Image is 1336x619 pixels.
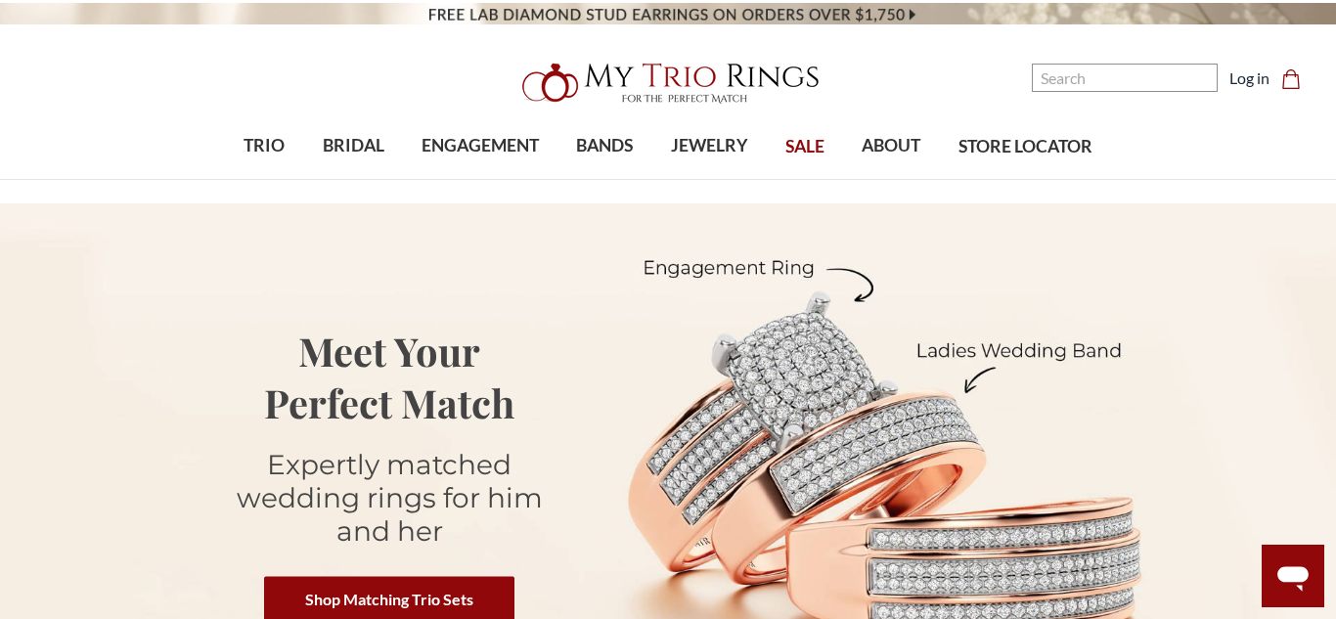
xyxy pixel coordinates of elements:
[652,114,767,178] a: JEWELRY
[862,133,920,158] span: ABOUT
[403,114,557,178] a: ENGAGEMENT
[470,178,490,180] button: submenu toggle
[576,133,633,158] span: BANDS
[512,52,824,114] img: My Trio Rings
[767,115,843,179] a: SALE
[595,178,614,180] button: submenu toggle
[422,133,539,158] span: ENGAGEMENT
[225,114,303,178] a: TRIO
[343,178,363,180] button: submenu toggle
[303,114,402,178] a: BRIDAL
[1229,66,1269,90] a: Log in
[1281,66,1313,90] a: Cart with 0 items
[323,133,384,158] span: BRIDAL
[699,178,719,180] button: submenu toggle
[387,52,949,114] a: My Trio Rings
[1032,64,1218,92] input: Search
[671,133,748,158] span: JEWELRY
[785,134,824,159] span: SALE
[1281,69,1301,89] svg: cart.cart_preview
[958,134,1092,159] span: STORE LOCATOR
[843,114,939,178] a: ABOUT
[557,114,651,178] a: BANDS
[940,115,1111,179] a: STORE LOCATOR
[254,178,274,180] button: submenu toggle
[881,178,901,180] button: submenu toggle
[244,133,285,158] span: TRIO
